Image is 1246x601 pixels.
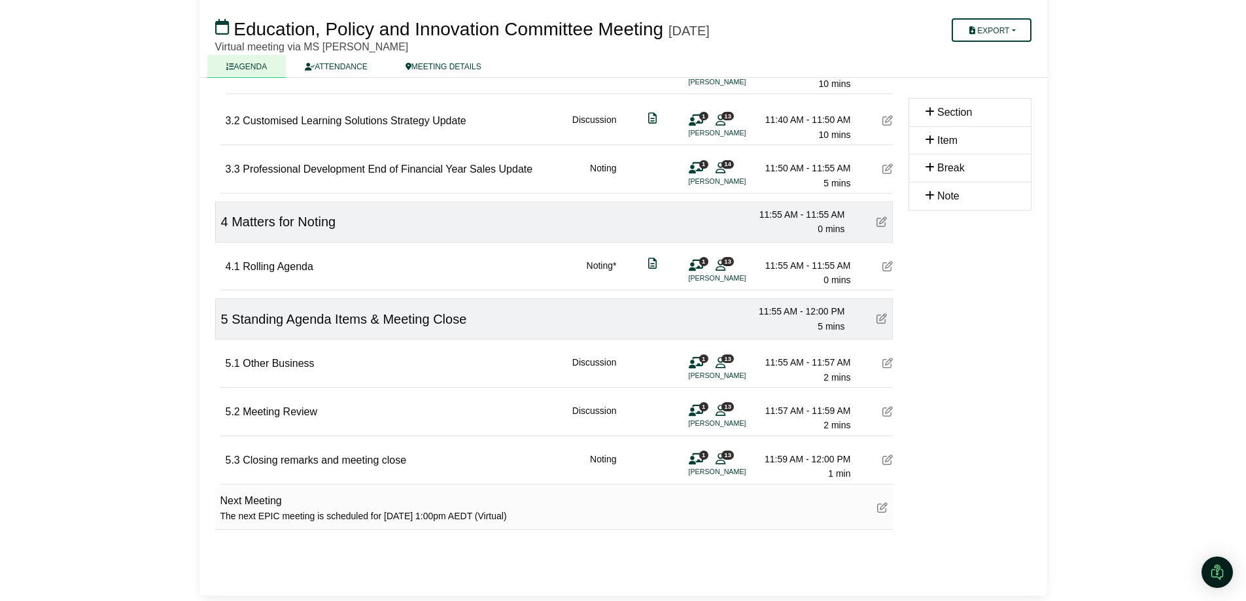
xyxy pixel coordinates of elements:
div: 11:59 AM - 12:00 PM [759,452,851,466]
li: [PERSON_NAME] [689,370,787,381]
span: 14 [721,160,734,169]
li: [PERSON_NAME] [689,176,787,187]
div: 11:55 AM - 12:00 PM [753,304,845,318]
div: Open Intercom Messenger [1202,557,1233,588]
span: 2 mins [823,420,850,430]
li: [PERSON_NAME] [689,466,787,477]
div: Discussion [572,404,617,433]
span: Professional Development End of Financial Year Sales Update [243,163,532,175]
div: 11:40 AM - 11:50 AM [759,112,851,127]
span: Customised Learning Solutions Strategy Update [243,115,466,126]
span: Item [937,135,958,146]
span: 13 [721,257,734,266]
span: Other Business [243,358,314,369]
div: 11:55 AM - 11:55 AM [759,258,851,273]
span: Standing Agenda Items & Meeting Close [232,312,466,326]
span: 13 [721,451,734,459]
span: 5 mins [818,321,844,332]
span: 5.2 [226,406,240,417]
span: 3.3 [226,163,240,175]
div: Discussion [572,112,617,142]
span: 5.1 [226,358,240,369]
span: 0 mins [818,224,844,234]
span: 1 min [828,468,850,479]
span: 13 [721,402,734,411]
span: 1 [699,257,708,266]
span: 2 mins [823,372,850,383]
div: [DATE] [668,23,710,39]
div: 11:57 AM - 11:59 AM [759,404,851,418]
div: 11:50 AM - 11:55 AM [759,161,851,175]
span: 1 [699,402,708,411]
div: Discussion [572,355,617,385]
div: 11:55 AM - 11:55 AM [753,207,845,222]
span: 3.2 [226,115,240,126]
span: Next Meeting [220,495,282,506]
span: 4.1 [226,261,240,272]
span: Rolling Agenda [243,261,313,272]
span: 5.3 [226,455,240,466]
a: ATTENDANCE [286,55,386,78]
div: Noting [590,452,616,481]
span: Note [937,190,960,201]
span: 13 [721,112,734,120]
span: 1 [699,112,708,120]
span: Break [937,162,965,173]
div: 11:55 AM - 11:57 AM [759,355,851,369]
span: Meeting Review [243,406,317,417]
div: Noting [590,161,616,190]
span: 5 [221,312,228,326]
a: AGENDA [207,55,286,78]
li: [PERSON_NAME] [689,77,787,88]
span: 1 [699,160,708,169]
span: 0 mins [823,275,850,285]
span: 10 mins [818,129,850,140]
a: MEETING DETAILS [387,55,500,78]
span: Education, Policy and Innovation Committee Meeting [234,19,663,39]
span: Closing remarks and meeting close [243,455,406,466]
span: Matters for Noting [232,215,336,229]
span: 5 mins [823,178,850,188]
li: [PERSON_NAME] [689,273,787,284]
li: [PERSON_NAME] [689,128,787,139]
span: Section [937,107,972,118]
span: 4 [221,215,228,229]
button: Export [952,18,1031,42]
span: 10 mins [818,78,850,89]
div: Noting* [587,258,617,288]
span: 1 [699,451,708,459]
div: The next EPIC meeting is scheduled for [DATE] 1:00pm AEDT (Virtual) [220,509,507,523]
span: 13 [721,354,734,363]
li: [PERSON_NAME] [689,418,787,429]
span: Virtual meeting via MS [PERSON_NAME] [215,41,409,52]
span: 1 [699,354,708,363]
